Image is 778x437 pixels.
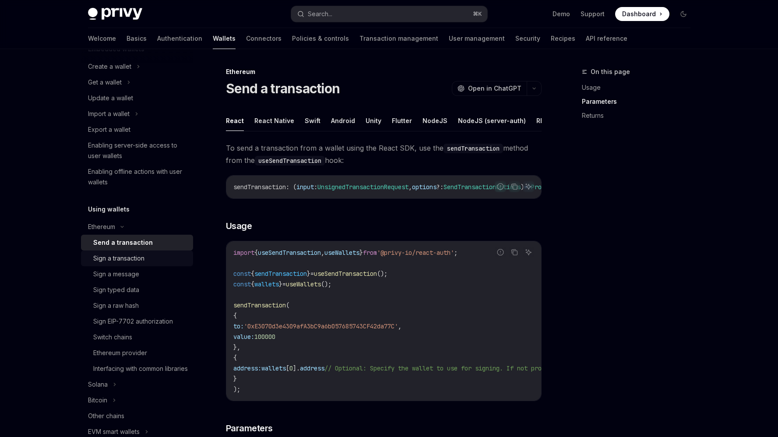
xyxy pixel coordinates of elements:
button: Import a wallet [81,106,193,122]
div: Enabling server-side access to user wallets [88,140,188,161]
a: Welcome [88,28,116,49]
div: Update a wallet [88,93,133,103]
span: sendTransaction [233,301,286,309]
span: { [251,270,254,278]
span: useSendTransaction [258,249,321,257]
span: '@privy-io/react-auth' [377,249,454,257]
span: = [282,280,286,288]
div: Sign typed data [93,285,139,295]
span: useWallets [324,249,359,257]
a: Usage [582,81,697,95]
button: Copy the contents from the code block [509,247,520,258]
a: Switch chains [81,329,193,345]
div: Get a wallet [88,77,122,88]
button: NodeJS [422,110,447,131]
span: }, [233,343,240,351]
span: useWallets [286,280,321,288]
span: useSendTransaction [314,270,377,278]
div: Enabling offline actions with user wallets [88,166,188,187]
span: address [300,364,324,372]
div: Bitcoin [88,395,107,405]
a: Interfacing with common libraries [81,361,193,377]
a: Returns [582,109,697,123]
span: Open in ChatGPT [468,84,521,93]
h5: Using wallets [88,204,130,215]
div: Interfacing with common libraries [93,363,188,374]
span: sendTransaction [233,183,286,191]
span: : ( [286,183,296,191]
div: Switch chains [93,332,132,342]
button: REST API [536,110,564,131]
code: useSendTransaction [255,156,325,166]
span: , [408,183,412,191]
button: NodeJS (server-auth) [458,110,526,131]
span: { [233,312,237,320]
a: Sign typed data [81,282,193,298]
span: value: [233,333,254,341]
span: UnsignedTransactionRequest [317,183,408,191]
button: Unity [366,110,381,131]
div: Other chains [88,411,124,421]
div: Solana [88,379,108,390]
a: API reference [586,28,627,49]
a: Wallets [213,28,236,49]
span: , [398,322,401,330]
a: Enabling server-side access to user wallets [81,137,193,164]
div: Sign a message [93,269,139,279]
a: Parameters [582,95,697,109]
span: import [233,249,254,257]
button: Ask AI [523,247,534,258]
span: } [359,249,363,257]
a: Send a transaction [81,235,193,250]
a: Demo [553,10,570,18]
span: options [412,183,437,191]
a: Update a wallet [81,90,193,106]
span: ); [233,385,240,393]
button: Toggle dark mode [676,7,690,21]
button: Open in ChatGPT [452,81,527,96]
a: Connectors [246,28,282,49]
div: Import a wallet [88,109,130,119]
button: Solana [81,377,193,392]
button: Flutter [392,110,412,131]
a: Dashboard [615,7,669,21]
span: // Optional: Specify the wallet to use for signing. If not provided, the first wallet will be used. [324,364,671,372]
button: Get a wallet [81,74,193,90]
span: ) [521,183,524,191]
span: to: [233,322,244,330]
span: , [321,249,324,257]
span: ( [286,301,289,309]
span: '0xE3070d3e4309afA3bC9a6b057685743CF42da77C' [244,322,398,330]
button: Search...⌘K [291,6,487,22]
span: ]. [293,364,300,372]
a: Support [581,10,605,18]
span: 100000 [254,333,275,341]
button: Swift [305,110,320,131]
span: { [254,249,258,257]
span: 0 [289,364,293,372]
div: Send a transaction [93,237,153,248]
span: (); [321,280,331,288]
a: Recipes [551,28,575,49]
div: Search... [308,9,332,19]
div: Create a wallet [88,61,131,72]
span: from [363,249,377,257]
span: ; [454,249,458,257]
div: Ethereum [226,67,542,76]
div: Sign a transaction [93,253,144,264]
div: Export a wallet [88,124,130,135]
span: [ [286,364,289,372]
div: EVM smart wallets [88,426,140,437]
div: Ethereum [88,222,115,232]
span: input [296,183,314,191]
span: const [233,280,251,288]
button: Report incorrect code [495,181,506,192]
button: Ethereum [81,219,193,235]
code: sendTransaction [444,144,503,153]
button: React Native [254,110,294,131]
a: Transaction management [359,28,438,49]
span: { [251,280,254,288]
a: Sign a message [81,266,193,282]
span: } [233,375,237,383]
a: Authentication [157,28,202,49]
